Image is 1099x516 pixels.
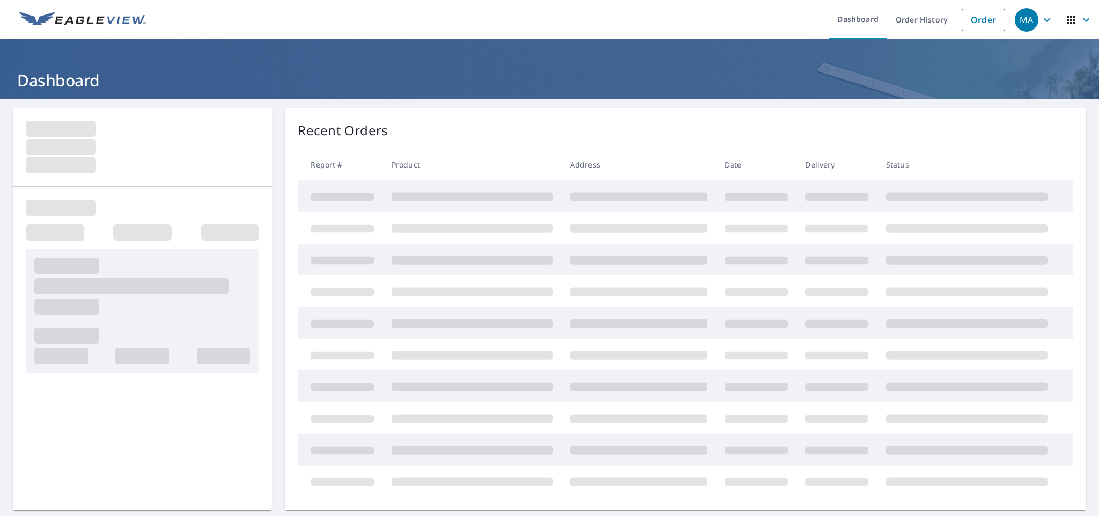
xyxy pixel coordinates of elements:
th: Product [383,149,562,180]
p: Recent Orders [298,121,388,140]
th: Address [562,149,716,180]
th: Status [877,149,1056,180]
h1: Dashboard [13,69,1086,91]
th: Date [716,149,796,180]
th: Report # [298,149,382,180]
img: EV Logo [19,12,146,28]
th: Delivery [796,149,877,180]
div: MA [1015,8,1038,32]
a: Order [962,9,1005,31]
